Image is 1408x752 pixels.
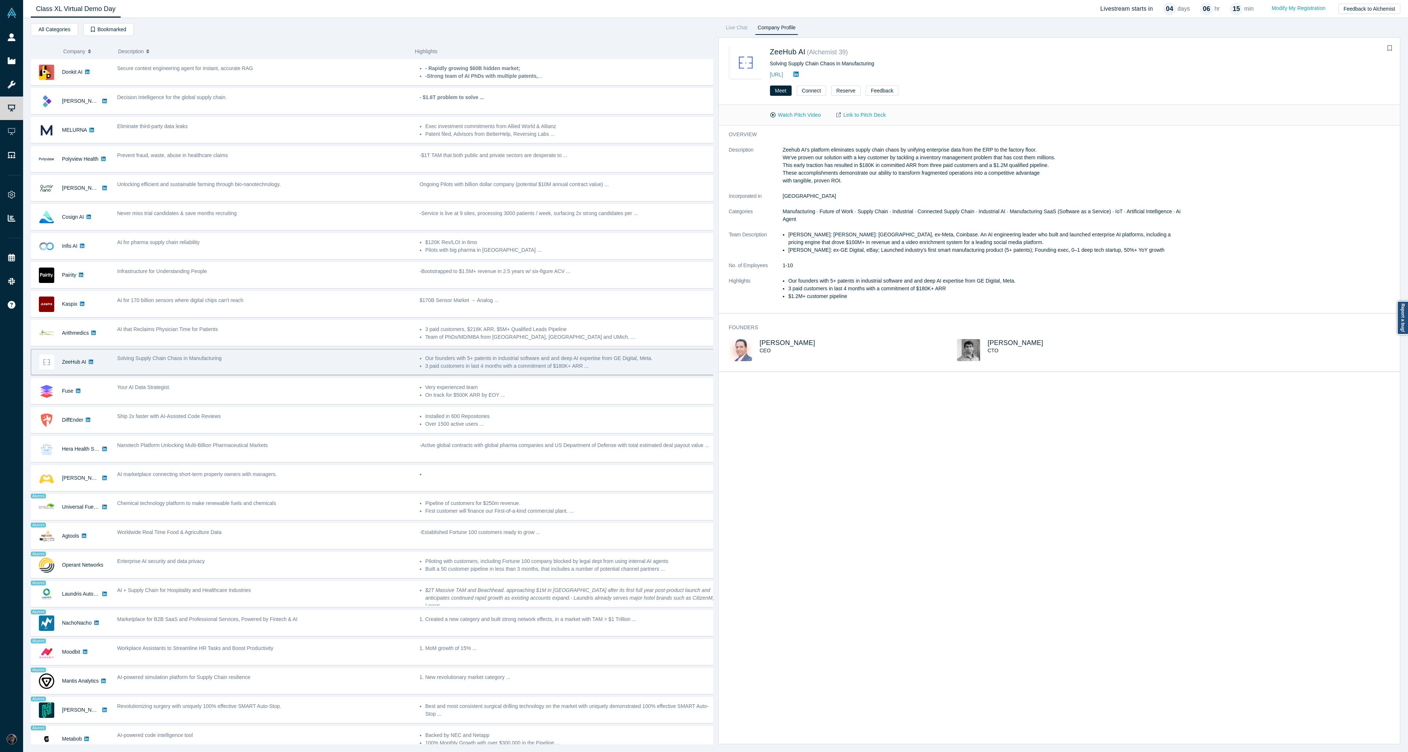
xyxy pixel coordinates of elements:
img: Agtools's Logo [39,528,54,544]
li: Built a 50 customer pipeline in less than 3 months, that includes a number of potential channel p... [425,565,714,573]
li: 3 paid customers in last 4 months with a commitment of $180K+ ARR ... [425,362,714,370]
a: Class XL Virtual Demo Day [31,0,121,18]
a: Fuse [62,388,73,394]
span: Alumni [31,581,46,585]
img: Nilesh Dixit's Profile Image [729,339,752,361]
li: On track for $500K ARR by EOY ... [425,391,714,399]
span: Eliminate third-party data leaks [117,123,188,129]
li: $1.2M+ customer pipeline [788,293,1185,300]
a: Report a bug! [1397,301,1408,335]
span: ZeeHub AI [770,48,806,56]
span: Prevent fraud, waste, abuse in healthcare claims [117,152,228,158]
span: Description [118,44,144,59]
img: Donkit AI's Logo [39,65,54,80]
span: Unlocking efficient and sustainable farming through bio-nanotechnology. [117,181,281,187]
a: Link to Pitch Deck [829,109,894,121]
span: Ship 2x faster with AI-Assisted Code Reviews [117,413,221,419]
dt: Incorporated in [729,192,783,208]
span: CTO [988,348,998,353]
span: Alumni [31,610,46,614]
a: Hera Health Solutions [62,446,112,452]
p: days [1177,4,1190,13]
button: Bookmarked [83,23,134,36]
img: Operant Networks's Logo [39,557,54,573]
img: Besty AI's Logo [39,471,54,486]
li: Installed in 600 Repositories [425,413,714,420]
span: Decision Intelligence for the global supply chain. [117,94,227,100]
a: Universal Fuel Technologies [62,504,126,510]
a: Company Profile [755,23,798,35]
li: First customer will finance our First-of-a-kind commercial plant. ... [425,507,714,515]
span: [PERSON_NAME] [760,339,815,346]
img: Moodbit's Logo [39,644,54,660]
span: Nanotech Platform Unlocking Multi-Billion Pharmaceutical Markets [117,442,268,448]
a: Arithmedics [62,330,89,336]
a: NachoNacho [62,620,92,626]
img: Alchemist Vault Logo [7,8,17,18]
a: Mantis Analytics [62,678,99,684]
span: AI for pharma supply chain reliability [117,239,200,245]
a: Metabob [62,736,82,742]
span: CEO [760,348,771,353]
a: [PERSON_NAME] [62,185,104,191]
img: Shekhar Nirkhe's Profile Image [957,339,980,361]
h3: overview [729,131,1175,138]
img: Kaspix's Logo [39,297,54,312]
dt: Highlights [729,277,783,308]
dd: 1-10 [783,262,1185,269]
li: Very experienced team [425,384,714,391]
span: Workplace Assistants to Streamline HR Tasks and Boost Productivity [117,645,274,651]
strong: - Rapidly growing $60B hidden market; [425,65,520,71]
p: [PERSON_NAME]: [PERSON_NAME]: [GEOGRAPHIC_DATA], ex-Meta, Coinbase. An AI engineering leader who ... [788,231,1185,246]
a: Kaspix [62,301,77,307]
dt: Description [729,146,783,192]
a: Donkit AI [62,69,82,75]
small: ( Alchemist 39 ) [807,48,848,56]
p: Ongoing Pilots with billion dollar company (potential $10M annual contract value) ... [419,181,714,188]
img: Polyview Health's Logo [39,152,54,167]
span: Alumni [31,726,46,730]
img: Kimaru AI's Logo [39,94,54,109]
img: Universal Fuel Technologies's Logo [39,499,54,515]
li: Backed by NEC and Netapp [425,731,714,739]
li: Piloting with customers, including Fortune 100 company blocked by legal dept from using internal ... [425,557,714,565]
span: Alumni [31,697,46,701]
strong: -Strong team of AI PhDs with multiple patents, [425,73,538,79]
a: Modify My Registration [1264,2,1333,15]
li: 3 paid customers in last 4 months with a commitment of $180K+ ARR [788,285,1185,293]
img: DiffEnder's Logo [39,413,54,428]
span: Worldwide Real Time Food & Agriculture Data [117,529,222,535]
li: Over 1500 active users ... [425,420,714,428]
span: Enterprise AI security and data privacy [117,558,205,564]
span: Secure context engineering agent for instant, accurate RAG [117,65,253,71]
span: Highlights [415,48,437,54]
a: Moodbit [62,649,80,655]
a: Cosign AI [62,214,84,220]
img: Pairity's Logo [39,268,54,283]
li: MoM growth of 15% ... [425,644,714,652]
li: Our founders with 5+ patents in industrial software and and deep AI expertise from GE Digital, Meta. [425,355,714,362]
img: Mantis Analytics's Logo [39,673,54,689]
li: 100% Monthly Growth with over $300,000 in the Pipeline ... [425,739,714,747]
li: Pilots with big pharma in [GEOGRAPHIC_DATA] ... [425,246,714,254]
dt: Categories [729,208,783,231]
li: Patent filed, Advisors from BetterHelp, Reversing Labs ... [425,130,714,138]
span: Alumni [31,523,46,527]
button: Meet [770,86,792,96]
li: Exec investment commitments from Allied World & Allianz [425,123,714,130]
li: ... [425,72,714,80]
button: Feedback [866,86,898,96]
p: -Service is live at 9 sites, processing 3000 patients / week, surfacing 2x strong candidates per ... [419,210,714,217]
div: 06 [1200,3,1213,15]
img: Metabob's Logo [39,731,54,747]
button: Description [118,44,407,59]
a: Operant Networks [62,562,103,568]
span: AI + Supply Chain for Hospitality and Healthcare Industries [117,587,251,593]
p: -Bootstrapped to $1.5M+ revenue in 2.5 years w/ six-figure ACV ... [419,268,714,275]
img: Infis AI's Logo [39,239,54,254]
li: New revolutionary market category ... [425,673,714,681]
em: $2T Massive TAM and Beachhead. approaching $1M in [GEOGRAPHIC_DATA] after its first full year pos... [425,587,714,608]
span: AI that Reclaims Physician Time for Patients [117,326,218,332]
p: min [1244,4,1254,13]
img: NachoNacho's Logo [39,615,54,631]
